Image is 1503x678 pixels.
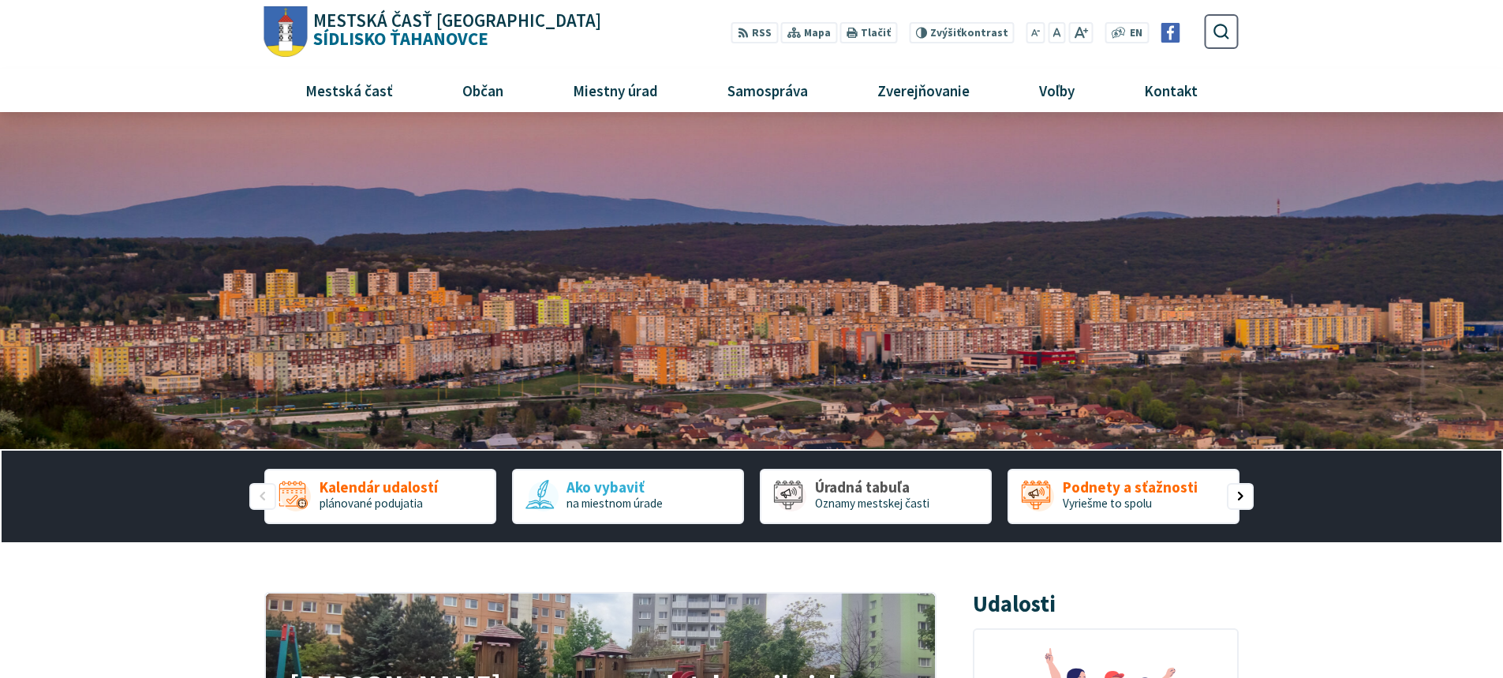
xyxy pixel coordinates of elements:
button: Zmenšiť veľkosť písma [1026,22,1045,43]
a: Zverejňovanie [849,69,999,111]
span: Podnety a sťažnosti [1063,479,1198,496]
span: Mestská časť [GEOGRAPHIC_DATA] [313,12,601,30]
span: na miestnom úrade [566,496,663,511]
button: Nastaviť pôvodnú veľkosť písma [1048,22,1065,43]
a: Kalendár udalostí plánované podujatia [264,469,496,524]
div: 2 / 5 [512,469,744,524]
a: Logo Sídlisko Ťahanovce, prejsť na domovskú stránku. [264,6,601,58]
a: Ako vybaviť na miestnom úrade [512,469,744,524]
a: Miestny úrad [544,69,686,111]
span: Miestny úrad [566,69,664,111]
div: 1 / 5 [264,469,496,524]
span: RSS [752,25,772,42]
a: Mapa [781,22,837,43]
a: Úradná tabuľa Oznamy mestskej časti [760,469,992,524]
span: Kalendár udalostí [320,479,438,496]
span: EN [1130,25,1142,42]
span: Zverejňovanie [871,69,975,111]
a: Mestská časť [276,69,421,111]
span: Úradná tabuľa [815,479,929,496]
a: Samospráva [699,69,837,111]
div: 3 / 5 [760,469,992,524]
span: Voľby [1034,69,1081,111]
span: Oznamy mestskej časti [815,496,929,511]
div: 4 / 5 [1008,469,1239,524]
span: plánované podujatia [320,496,423,511]
span: Tlačiť [861,27,891,39]
button: Zvýšiťkontrast [909,22,1014,43]
div: Predošlý slajd [249,483,276,510]
a: Občan [433,69,532,111]
h3: Udalosti [973,592,1056,616]
span: Mestská časť [299,69,398,111]
span: Občan [456,69,509,111]
h1: Sídlisko Ťahanovce [308,12,602,48]
span: Kontakt [1138,69,1204,111]
div: Nasledujúci slajd [1227,483,1254,510]
span: Ako vybaviť [566,479,663,496]
img: Prejsť na domovskú stránku [264,6,308,58]
span: Vyriešme to spolu [1063,496,1152,511]
a: Podnety a sťažnosti Vyriešme to spolu [1008,469,1239,524]
button: Tlačiť [840,22,897,43]
a: RSS [731,22,778,43]
span: Samospráva [721,69,813,111]
img: Prejsť na Facebook stránku [1161,23,1180,43]
span: Zvýšiť [930,26,961,39]
a: Kontakt [1116,69,1227,111]
span: Mapa [804,25,831,42]
span: kontrast [930,27,1008,39]
a: EN [1126,25,1147,42]
button: Zväčšiť veľkosť písma [1068,22,1093,43]
a: Voľby [1011,69,1104,111]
